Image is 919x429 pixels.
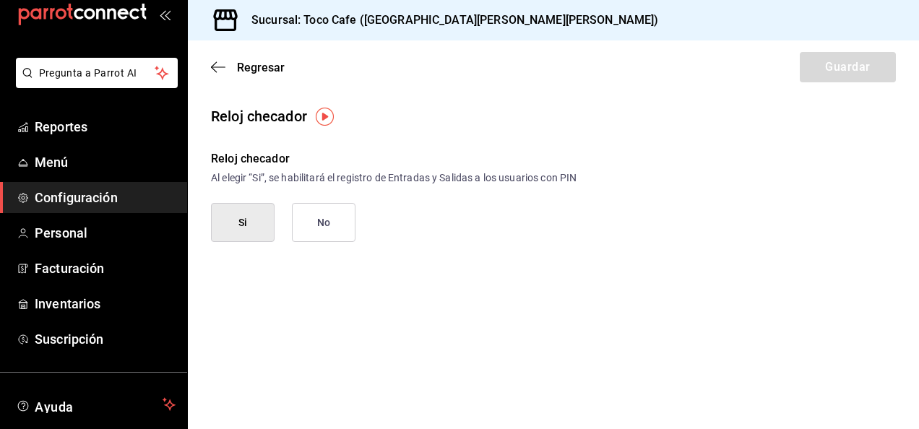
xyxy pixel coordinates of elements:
[316,108,334,126] img: Tooltip marker
[292,203,355,242] button: No
[10,76,178,91] a: Pregunta a Parrot AI
[35,117,176,136] span: Reportes
[211,150,896,168] div: Reloj checador
[35,396,157,413] span: Ayuda
[159,9,171,20] button: open_drawer_menu
[211,61,285,74] button: Regresar
[35,329,176,349] span: Suscripción
[35,259,176,278] span: Facturación
[240,12,659,29] h3: Sucursal: Toco Cafe ([GEOGRAPHIC_DATA][PERSON_NAME][PERSON_NAME])
[35,223,176,243] span: Personal
[35,152,176,172] span: Menú
[16,58,178,88] button: Pregunta a Parrot AI
[237,61,285,74] span: Regresar
[35,188,176,207] span: Configuración
[35,294,176,313] span: Inventarios
[211,203,275,242] button: Si
[211,170,896,186] div: Al elegir “Si”, se habilitará el registro de Entradas y Salidas a los usuarios con PIN
[211,105,307,127] div: Reloj checador
[39,66,155,81] span: Pregunta a Parrot AI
